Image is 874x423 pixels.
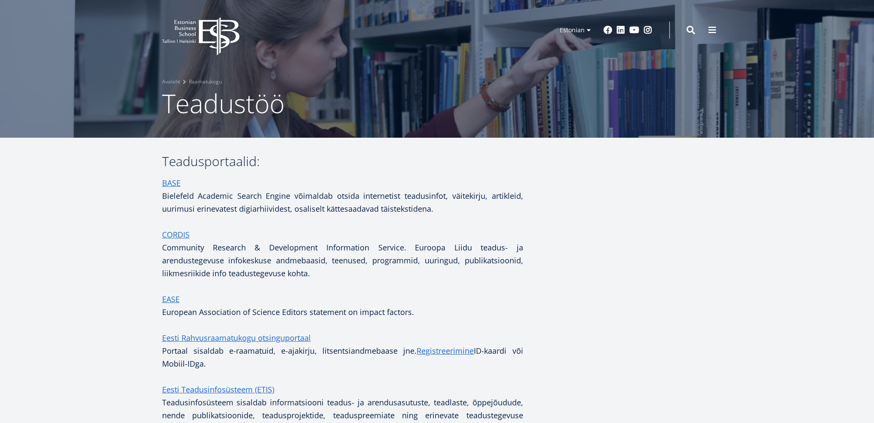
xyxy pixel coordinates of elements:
a: Eesti Rahvusraamatukogu otsinguportaal [162,331,311,344]
h3: Teadusportaalid: [162,155,523,168]
p: Community Research & Development Information Service. Euroopa Liidu teadus- ja arendustegevuse in... [162,228,523,280]
a: Registreerimine [417,344,474,357]
span: Teadustöö [162,86,285,121]
a: Facebook [604,26,612,34]
a: Eesti Teadusinfosüsteem (ETIS) [162,383,274,396]
a: Avaleht [162,77,180,86]
p: European Association of Science Editors statement on impact factors. [162,293,523,318]
a: Linkedin [616,26,625,34]
a: Instagram [644,26,652,34]
a: EASE [162,293,180,306]
p: Bielefeld Academic Search Engine võimaldab otsida internetist teadusinfot, väitekirju, artikleid,... [162,176,523,215]
a: Raamatukogu [189,77,222,86]
p: Portaal sisaldab e-raamatuid, e-ajakirju, litsentsiandmebaase jne. ID-kaardi või Mobiil-IDga. [162,331,523,370]
a: CORDIS [162,228,190,241]
a: Youtube [629,26,639,34]
a: BASE [162,176,181,189]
